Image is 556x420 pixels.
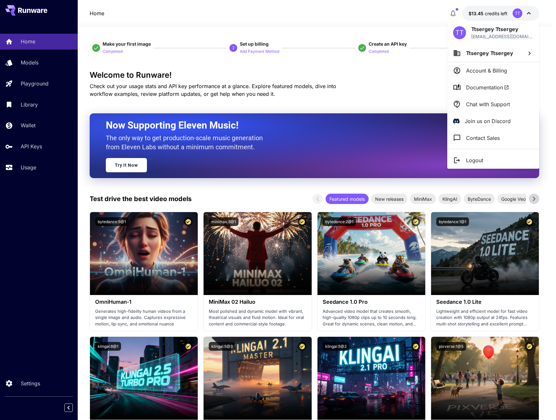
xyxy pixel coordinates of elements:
span: Documentation [466,84,509,91]
p: Contact Sales [466,134,500,142]
p: Ttsergey Ttsergey [471,25,533,33]
span: Ttsergey Ttsergey [466,50,513,56]
p: Chat with Support [466,100,510,108]
p: Logout [466,156,483,164]
p: Join us on Discord [465,117,511,125]
button: Ttsergey Ttsergey [447,44,539,62]
div: ttsergey@bk.ru [471,33,533,40]
p: [EMAIL_ADDRESS][DOMAIN_NAME] [471,33,533,40]
p: Account & Billing [466,67,507,74]
div: TT [453,26,466,39]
